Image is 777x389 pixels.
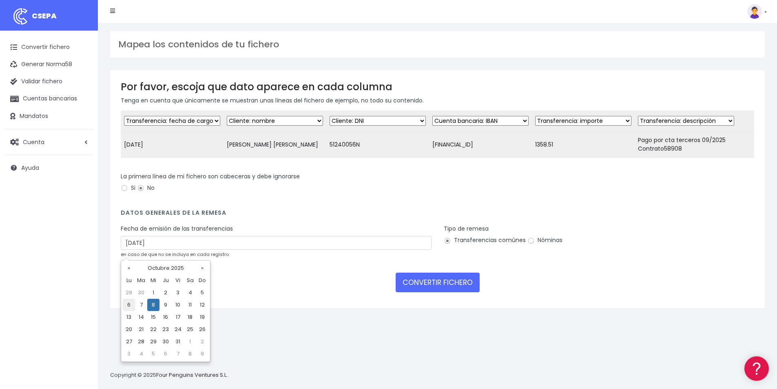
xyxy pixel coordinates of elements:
[184,274,196,287] th: Sa
[135,287,147,299] td: 30
[184,323,196,336] td: 25
[123,323,135,336] td: 20
[172,336,184,348] td: 31
[196,274,208,287] th: Do
[135,348,147,360] td: 4
[147,287,159,299] td: 1
[196,348,208,360] td: 9
[184,311,196,323] td: 18
[635,131,754,158] td: Pago por cta terceros 09/2025 Contrato58908
[147,311,159,323] td: 15
[396,273,480,292] button: CONVERTIR FICHERO
[135,274,147,287] th: Ma
[184,336,196,348] td: 1
[159,274,172,287] th: Ju
[4,108,94,125] a: Mandatos
[156,371,228,379] a: Four Penguins Ventures S.L.
[159,311,172,323] td: 16
[121,251,229,258] small: en caso de que no se incluya en cada registro
[147,274,159,287] th: Mi
[121,184,135,192] label: Si
[118,39,757,50] h3: Mapea los contenidos de tu fichero
[172,287,184,299] td: 3
[224,131,326,158] td: [PERSON_NAME] [PERSON_NAME]
[172,323,184,336] td: 24
[4,73,94,90] a: Validar fichero
[123,299,135,311] td: 6
[159,336,172,348] td: 30
[532,131,635,158] td: 1358.51
[4,133,94,151] a: Cuenta
[135,299,147,311] td: 7
[4,39,94,56] a: Convertir fichero
[147,348,159,360] td: 5
[444,236,526,245] label: Transferencias comúnes
[135,323,147,336] td: 21
[159,299,172,311] td: 9
[110,371,229,380] p: Copyright © 2025 .
[172,299,184,311] td: 10
[135,336,147,348] td: 28
[123,311,135,323] td: 13
[121,209,754,220] h4: Datos generales de la remesa
[326,131,429,158] td: 51240056N
[196,299,208,311] td: 12
[137,184,155,192] label: No
[123,348,135,360] td: 3
[121,172,300,181] label: La primera línea de mi fichero son cabeceras y debe ignorarse
[159,348,172,360] td: 6
[4,159,94,176] a: Ayuda
[147,336,159,348] td: 29
[172,311,184,323] td: 17
[147,299,159,311] td: 8
[21,164,39,172] span: Ayuda
[4,90,94,107] a: Cuentas bancarias
[123,287,135,299] td: 29
[121,131,224,158] td: [DATE]
[159,323,172,336] td: 23
[10,6,31,27] img: logo
[159,287,172,299] td: 2
[135,262,196,274] th: Octubre 2025
[121,81,754,93] h3: Por favor, escoja que dato aparece en cada columna
[196,311,208,323] td: 19
[184,348,196,360] td: 8
[429,131,532,158] td: [FINANCIAL_ID]
[147,323,159,336] td: 22
[123,274,135,287] th: Lu
[135,311,147,323] td: 14
[196,262,208,274] th: »
[32,11,57,21] span: CSEPA
[196,336,208,348] td: 2
[172,274,184,287] th: Vi
[121,96,754,105] p: Tenga en cuenta que únicamente se muestran unas líneas del fichero de ejemplo, no todo su contenido.
[184,299,196,311] td: 11
[4,56,94,73] a: Generar Norma58
[747,4,762,19] img: profile
[121,225,233,233] label: Fecha de emisión de las transferencias
[172,348,184,360] td: 7
[23,138,44,146] span: Cuenta
[184,287,196,299] td: 4
[527,236,562,245] label: Nóminas
[123,262,135,274] th: «
[196,287,208,299] td: 5
[123,336,135,348] td: 27
[196,323,208,336] td: 26
[444,225,489,233] label: Tipo de remesa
